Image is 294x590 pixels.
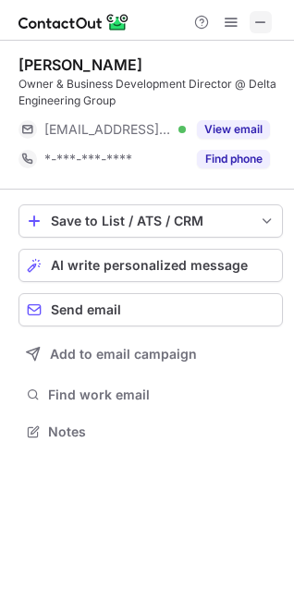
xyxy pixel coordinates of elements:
[48,424,276,440] span: Notes
[18,55,142,74] div: [PERSON_NAME]
[18,249,283,282] button: AI write personalized message
[18,382,283,408] button: Find work email
[51,214,251,228] div: Save to List / ATS / CRM
[18,293,283,326] button: Send email
[44,121,172,138] span: [EMAIL_ADDRESS][DOMAIN_NAME]
[18,204,283,238] button: save-profile-one-click
[18,419,283,445] button: Notes
[197,120,270,139] button: Reveal Button
[197,150,270,168] button: Reveal Button
[18,338,283,371] button: Add to email campaign
[51,258,248,273] span: AI write personalized message
[18,11,129,33] img: ContactOut v5.3.10
[18,76,283,109] div: Owner & Business Development Director @ Delta Engineering Group
[48,387,276,403] span: Find work email
[51,302,121,317] span: Send email
[50,347,197,362] span: Add to email campaign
